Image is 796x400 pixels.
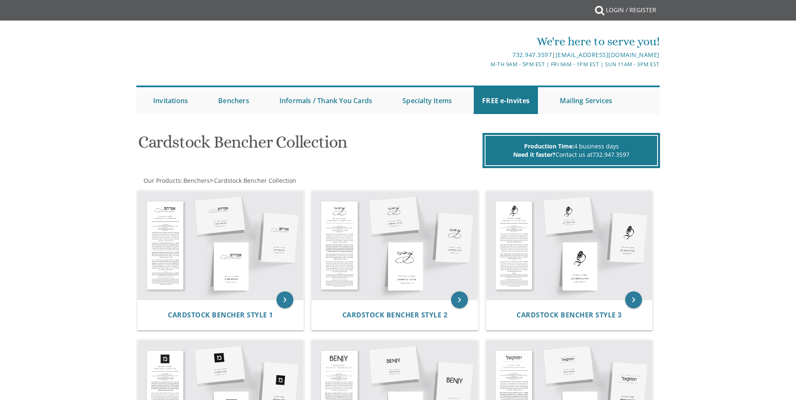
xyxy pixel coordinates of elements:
[210,87,258,114] a: Benchers
[524,142,574,150] span: Production Time:
[168,310,273,319] span: Cardstock Bencher Style 1
[551,87,621,114] a: Mailing Services
[312,191,478,300] img: Cardstock Bencher Style 2
[512,51,552,59] a: 732.947.3597
[138,191,304,300] img: Cardstock Bencher Style 1
[214,177,296,184] span: Cardstock Bencher Collection
[517,311,622,319] a: Cardstock Bencher Style 3
[145,87,196,114] a: Invitations
[342,310,448,319] span: Cardstock Bencher Style 2
[213,177,296,184] a: Cardstock Bencher Collection
[138,133,480,158] h1: Cardstock Bencher Collection
[183,177,210,184] span: Benchers
[210,177,296,184] span: >
[513,151,556,158] span: Need it faster?
[311,50,660,60] div: |
[311,33,660,50] div: We're here to serve you!
[394,87,460,114] a: Specialty Items
[485,135,658,166] div: 4 business days Contact us at
[474,87,538,114] a: FREE e-Invites
[342,311,448,319] a: Cardstock Bencher Style 2
[136,177,398,185] div: :
[168,311,273,319] a: Cardstock Bencher Style 1
[451,291,468,308] a: keyboard_arrow_right
[311,60,660,69] div: M-Th 9am - 5pm EST | Fri 9am - 1pm EST | Sun 11am - 3pm EST
[486,191,652,300] img: Cardstock Bencher Style 3
[592,151,629,158] a: 732.947.3597
[271,87,381,114] a: Informals / Thank You Cards
[277,291,293,308] a: keyboard_arrow_right
[625,291,642,308] a: keyboard_arrow_right
[556,51,660,59] a: [EMAIL_ADDRESS][DOMAIN_NAME]
[517,310,622,319] span: Cardstock Bencher Style 3
[143,177,181,184] a: Our Products
[183,177,210,184] a: Benchers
